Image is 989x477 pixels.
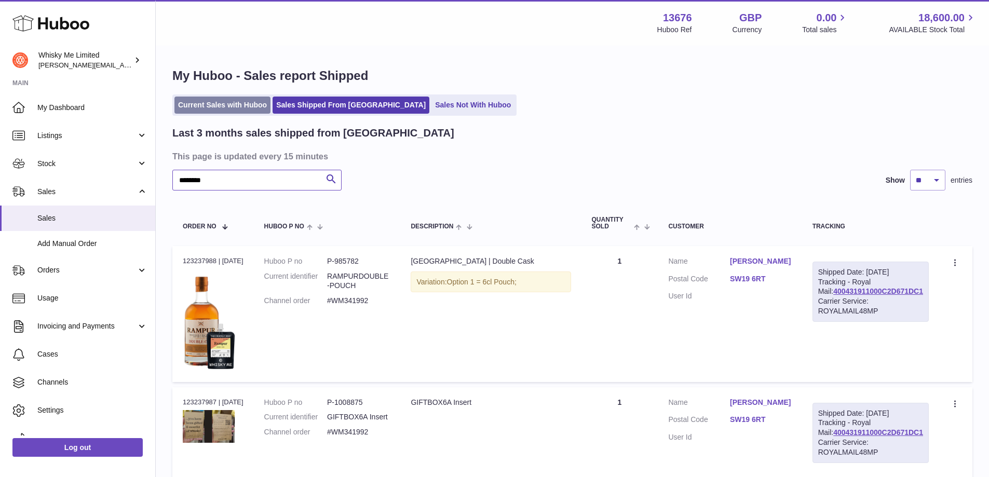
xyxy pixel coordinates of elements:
[812,262,929,322] div: Tracking - Royal Mail:
[327,271,390,291] dd: RAMPURDOUBLE-POUCH
[818,296,923,316] div: Carrier Service: ROYALMAIL48MP
[37,239,147,249] span: Add Manual Order
[327,427,390,437] dd: #WM341992
[37,377,147,387] span: Channels
[802,25,848,35] span: Total sales
[411,271,571,293] div: Variation:
[817,11,837,25] span: 0.00
[411,256,571,266] div: [GEOGRAPHIC_DATA] | Double Cask
[581,246,658,382] td: 1
[730,256,792,266] a: [PERSON_NAME]
[447,278,517,286] span: Option 1 = 6cl Pouch;
[411,223,453,230] span: Description
[668,432,730,442] dt: User Id
[264,427,327,437] dt: Channel order
[183,410,235,443] img: 136761725538791.png
[37,433,147,443] span: Returns
[37,293,147,303] span: Usage
[886,175,905,185] label: Show
[657,25,692,35] div: Huboo Ref
[37,103,147,113] span: My Dashboard
[264,412,327,422] dt: Current identifier
[411,398,571,407] div: GIFTBOX6A Insert
[802,11,848,35] a: 0.00 Total sales
[812,223,929,230] div: Tracking
[37,405,147,415] span: Settings
[37,265,137,275] span: Orders
[183,256,243,266] div: 123237988 | [DATE]
[327,412,390,422] dd: GIFTBOX6A Insert
[833,428,923,437] a: 400431911000C2D671DC1
[951,175,972,185] span: entries
[37,213,147,223] span: Sales
[668,291,730,301] dt: User Id
[264,398,327,407] dt: Huboo P no
[38,61,208,69] span: [PERSON_NAME][EMAIL_ADDRESS][DOMAIN_NAME]
[172,67,972,84] h1: My Huboo - Sales report Shipped
[183,269,235,369] img: Packcutout_9579b6af-601e-4b95-8b0e-962130167b11.png
[327,296,390,306] dd: #WM341992
[12,438,143,457] a: Log out
[273,97,429,114] a: Sales Shipped From [GEOGRAPHIC_DATA]
[431,97,514,114] a: Sales Not With Huboo
[264,271,327,291] dt: Current identifier
[730,274,792,284] a: SW19 6RT
[37,131,137,141] span: Listings
[38,50,132,70] div: Whisky Me Limited
[818,408,923,418] div: Shipped Date: [DATE]
[818,267,923,277] div: Shipped Date: [DATE]
[37,187,137,197] span: Sales
[833,287,923,295] a: 400431911000C2D671DC1
[668,274,730,287] dt: Postal Code
[183,223,216,230] span: Order No
[889,11,977,35] a: 18,600.00 AVAILABLE Stock Total
[174,97,270,114] a: Current Sales with Huboo
[37,321,137,331] span: Invoicing and Payments
[264,296,327,306] dt: Channel order
[663,11,692,25] strong: 13676
[327,256,390,266] dd: P-985782
[733,25,762,35] div: Currency
[592,216,632,230] span: Quantity Sold
[730,415,792,425] a: SW19 6RT
[918,11,965,25] span: 18,600.00
[889,25,977,35] span: AVAILABLE Stock Total
[12,52,28,68] img: frances@whiskyshop.com
[818,438,923,457] div: Carrier Service: ROYALMAIL48MP
[183,398,243,407] div: 123237987 | [DATE]
[730,398,792,407] a: [PERSON_NAME]
[264,223,304,230] span: Huboo P no
[668,256,730,269] dt: Name
[264,256,327,266] dt: Huboo P no
[172,151,970,162] h3: This page is updated every 15 minutes
[172,126,454,140] h2: Last 3 months sales shipped from [GEOGRAPHIC_DATA]
[668,415,730,427] dt: Postal Code
[668,398,730,410] dt: Name
[812,403,929,463] div: Tracking - Royal Mail:
[37,349,147,359] span: Cases
[739,11,762,25] strong: GBP
[37,159,137,169] span: Stock
[327,398,390,407] dd: P-1008875
[668,223,791,230] div: Customer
